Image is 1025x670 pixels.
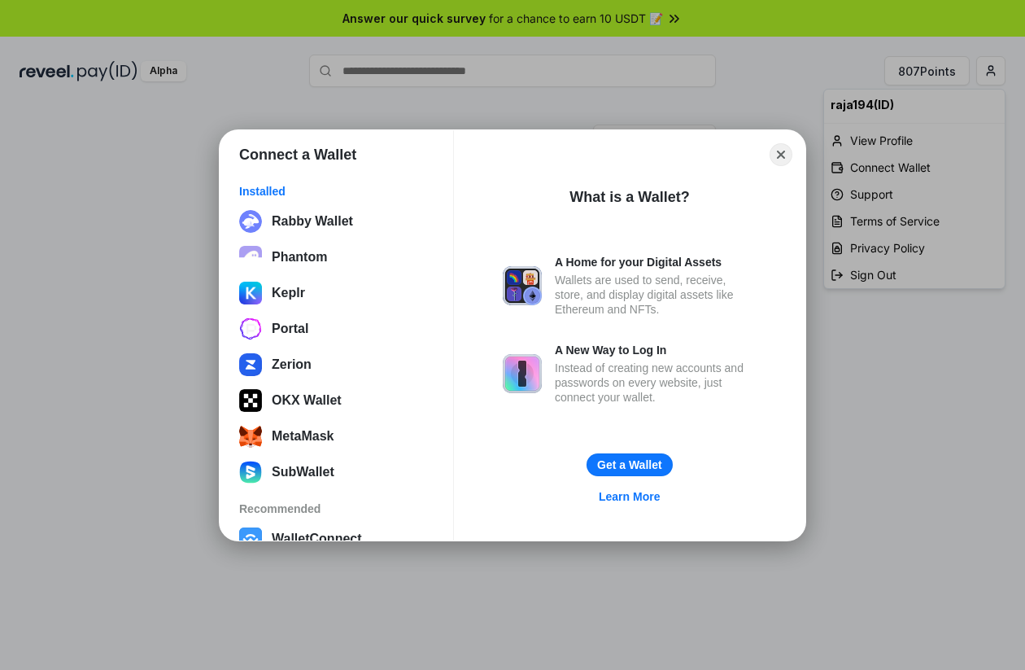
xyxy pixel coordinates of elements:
[589,486,670,507] a: Learn More
[555,273,757,317] div: Wallets are used to send, receive, store, and display digital assets like Ethereum and NFTs.
[239,461,262,484] img: svg+xml;base64,PHN2ZyB3aWR0aD0iMTYwIiBoZWlnaHQ9IjE2MCIgZmlsbD0ibm9uZSIgeG1sbnM9Imh0dHA6Ly93d3cudz...
[272,286,305,300] div: Keplr
[272,429,334,444] div: MetaMask
[239,389,262,412] img: 5VZ71FV6L7PA3gg3tXrdQ+DgLhC+75Wq3no69P3MC0NFQpx2lL04Ql9gHK1bRDjsSBIvScBnDTk1WrlGIZBorIDEYJj+rhdgn...
[272,465,334,480] div: SubWallet
[587,453,673,476] button: Get a Wallet
[569,187,689,207] div: What is a Wallet?
[555,255,757,269] div: A Home for your Digital Assets
[770,143,792,166] button: Close
[239,282,262,304] img: ByMCUfJCc2WaAAAAAElFTkSuQmCC
[234,384,438,417] button: OKX Wallet
[234,456,438,488] button: SubWallet
[599,489,660,504] div: Learn More
[272,357,312,372] div: Zerion
[239,353,262,376] img: svg+xml,%3Csvg%20xmlns%3D%22http%3A%2F%2Fwww.w3.org%2F2000%2Fsvg%22%20width%3D%22512%22%20height%...
[239,501,434,516] div: Recommended
[597,458,662,472] div: Get a Wallet
[239,246,262,269] img: epq2vO3P5aLWl15yRS7Q49p1fHTx2Sgh99jU3kfXv7cnPATIVQHAx5oQs66JWv3SWEjHOsb3kKgmE5WNBxBId7C8gm8wEgOvz...
[272,532,362,546] div: WalletConnect
[234,348,438,381] button: Zerion
[234,313,438,345] button: Portal
[503,354,542,393] img: svg+xml,%3Csvg%20xmlns%3D%22http%3A%2F%2Fwww.w3.org%2F2000%2Fsvg%22%20fill%3D%22none%22%20viewBox...
[503,266,542,305] img: svg+xml,%3Csvg%20xmlns%3D%22http%3A%2F%2Fwww.w3.org%2F2000%2Fsvg%22%20fill%3D%22none%22%20viewBox...
[239,425,262,448] img: svg+xml;base64,PHN2ZyB3aWR0aD0iMzUiIGhlaWdodD0iMzQiIHZpZXdCb3g9IjAgMCAzNSAzNCIgZmlsbD0ibm9uZSIgeG...
[234,241,438,274] button: Phantom
[234,523,438,555] button: WalletConnect
[272,322,308,336] div: Portal
[239,210,262,233] img: svg+xml;base64,PHN2ZyB3aWR0aD0iMzIiIGhlaWdodD0iMzIiIHZpZXdCb3g9IjAgMCAzMiAzMiIgZmlsbD0ibm9uZSIgeG...
[239,184,434,199] div: Installed
[555,361,757,405] div: Instead of creating new accounts and passwords on every website, just connect your wallet.
[234,205,438,238] button: Rabby Wallet
[272,250,327,265] div: Phantom
[239,145,356,164] h1: Connect a Wallet
[272,393,342,408] div: OKX Wallet
[234,420,438,453] button: MetaMask
[234,277,438,309] button: Keplr
[555,343,757,357] div: A New Way to Log In
[272,214,353,229] div: Rabby Wallet
[239,317,262,340] img: svg+xml;base64,PHN2ZyB3aWR0aD0iMjYiIGhlaWdodD0iMjYiIHZpZXdCb3g9IjAgMCAyNiAyNiIgZmlsbD0ibm9uZSIgeG...
[239,528,262,550] img: svg+xml,%3Csvg%20width%3D%2228%22%20height%3D%2228%22%20viewBox%3D%220%200%2028%2028%22%20fill%3D...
